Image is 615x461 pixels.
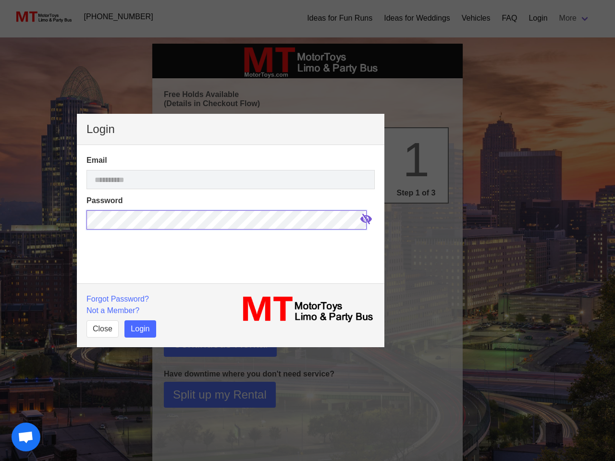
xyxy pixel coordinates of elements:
[86,155,375,166] label: Email
[12,423,40,451] a: Open chat
[86,295,149,303] a: Forgot Password?
[86,320,119,338] button: Close
[86,123,375,135] p: Login
[86,306,139,315] a: Not a Member?
[86,195,375,206] label: Password
[236,293,375,325] img: MT_logo_name.png
[124,320,156,338] button: Login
